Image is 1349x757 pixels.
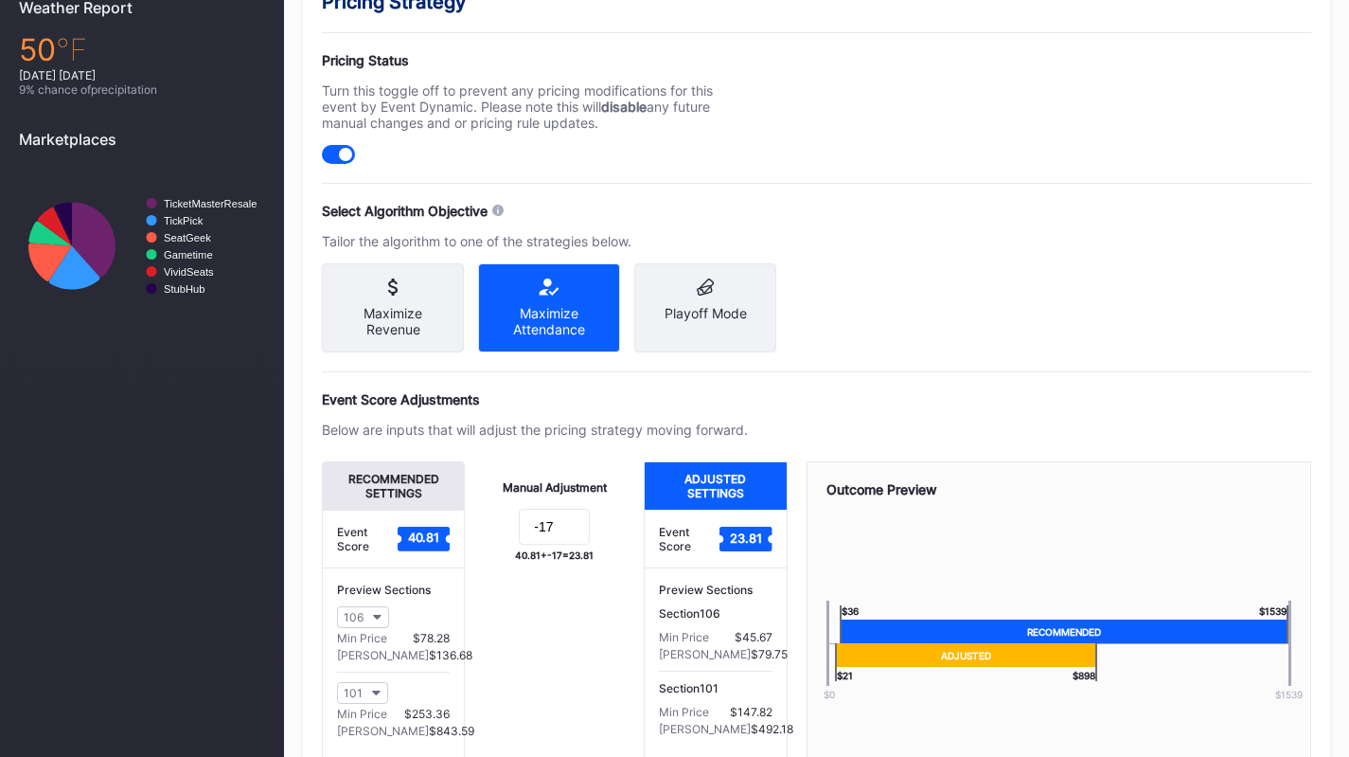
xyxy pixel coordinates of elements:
[164,198,257,209] text: TicketMasterResale
[659,647,751,661] div: [PERSON_NAME]
[19,130,265,149] div: Marketplaces
[659,722,751,736] div: [PERSON_NAME]
[1255,689,1322,700] div: $ 1539
[413,631,450,645] div: $78.28
[323,462,464,510] div: Recommended Settings
[337,606,389,628] button: 106
[404,707,450,721] div: $253.36
[659,583,772,597] div: Preview Sections
[164,232,211,243] text: SeatGeek
[337,525,398,553] div: Event Score
[835,667,853,681] div: $ 21
[649,305,761,321] div: Playoff Mode
[659,525,719,553] div: Event Score
[796,689,862,700] div: $0
[19,68,265,82] div: [DATE] [DATE]
[337,682,388,704] button: 101
[659,681,772,695] div: Section 101
[164,249,213,261] text: Gametime
[840,605,859,620] div: $ 36
[337,583,450,597] div: Preview Sections
[840,620,1288,643] div: Recommended
[322,233,748,249] div: Tailor the algorithm to one of the strategies below.
[730,705,772,719] div: $147.82
[493,305,605,337] div: Maximize Attendance
[515,550,594,561] div: 40.81 + -17 = 23.81
[322,203,488,219] div: Select Algorithm Objective
[645,462,786,510] div: Adjusted Settings
[1073,667,1097,681] div: $ 898
[337,305,449,337] div: Maximize Revenue
[164,283,205,295] text: StubHub
[429,724,474,738] div: $843.59
[322,422,748,438] div: Below are inputs that will adjust the pricing strategy moving forward.
[826,481,1292,497] div: Outcome Preview
[659,705,709,719] div: Min Price
[751,722,793,736] div: $492.18
[1259,605,1288,620] div: $ 1539
[735,630,772,644] div: $45.67
[659,630,709,644] div: Min Price
[322,391,1311,407] div: Event Score Adjustments
[164,266,214,278] text: VividSeats
[601,99,647,115] strong: disable
[407,531,439,546] text: 40.81
[164,215,204,226] text: TickPick
[659,606,772,621] div: Section 106
[344,610,364,624] div: 106
[19,163,265,329] svg: Chart title
[337,707,387,721] div: Min Price
[730,531,762,546] text: 23.81
[19,31,265,68] div: 50
[322,52,748,68] div: Pricing Status
[337,648,429,662] div: [PERSON_NAME]
[19,82,265,97] div: 9 % chance of precipitation
[344,686,363,700] div: 101
[337,631,387,645] div: Min Price
[835,643,1097,667] div: Adjusted
[429,648,472,662] div: $136.68
[322,82,748,131] div: Turn this toggle off to prevent any pricing modifications for this event by Event Dynamic. Please...
[337,724,429,738] div: [PERSON_NAME]
[503,480,607,495] div: Manual Adjustment
[56,31,87,68] span: ℉
[751,647,788,661] div: $79.75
